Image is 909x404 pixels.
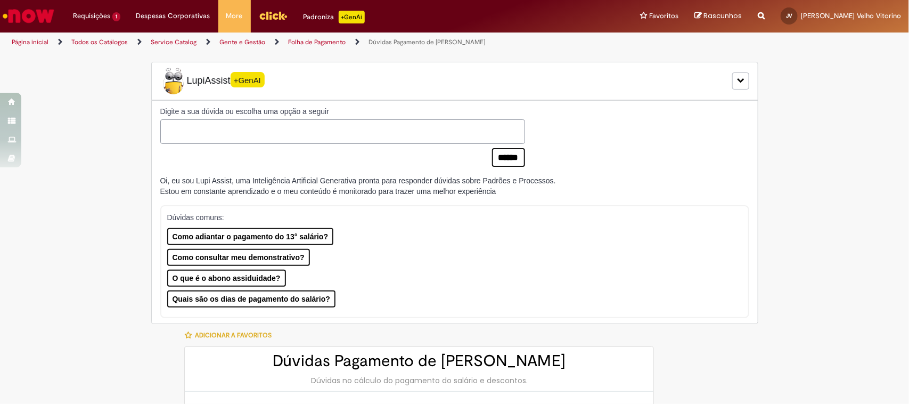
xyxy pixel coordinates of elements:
div: LupiLupiAssist+GenAI [151,62,758,100]
button: Como adiantar o pagamento do 13° salário? [167,228,334,245]
a: Página inicial [12,38,48,46]
a: Service Catalog [151,38,196,46]
div: Oi, eu sou Lupi Assist, uma Inteligência Artificial Generativa pronta para responder dúvidas sobr... [160,175,556,197]
p: +GenAi [339,11,365,23]
span: [PERSON_NAME] Velho Vitorino [801,11,901,20]
span: Despesas Corporativas [136,11,210,21]
span: +GenAI [231,72,265,87]
ul: Trilhas de página [8,33,598,52]
button: Adicionar a Favoritos [184,324,277,346]
img: ServiceNow [1,5,56,27]
span: Favoritos [649,11,678,21]
span: JV [786,12,792,19]
span: Adicionar a Favoritos [195,331,272,340]
span: Rascunhos [703,11,742,21]
a: Rascunhos [694,11,742,21]
label: Digite a sua dúvida ou escolha uma opção a seguir [160,106,525,117]
div: Dúvidas no cálculo do pagamento do salário e descontos. [195,375,643,386]
a: Gente e Gestão [219,38,265,46]
div: Padroniza [304,11,365,23]
span: LupiAssist [160,68,265,94]
p: Dúvidas comuns: [167,212,730,223]
button: O que é o abono assiduidade? [167,270,286,287]
span: 1 [112,12,120,21]
button: Como consultar meu demonstrativo? [167,249,310,266]
img: click_logo_yellow_360x200.png [259,7,288,23]
span: Requisições [73,11,110,21]
span: More [226,11,243,21]
button: Quais são os dias de pagamento do salário? [167,290,335,308]
a: Todos os Catálogos [71,38,128,46]
a: Folha de Pagamento [288,38,346,46]
img: Lupi [160,68,187,94]
a: Dúvidas Pagamento de [PERSON_NAME] [368,38,485,46]
h2: Dúvidas Pagamento de [PERSON_NAME] [195,352,643,370]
